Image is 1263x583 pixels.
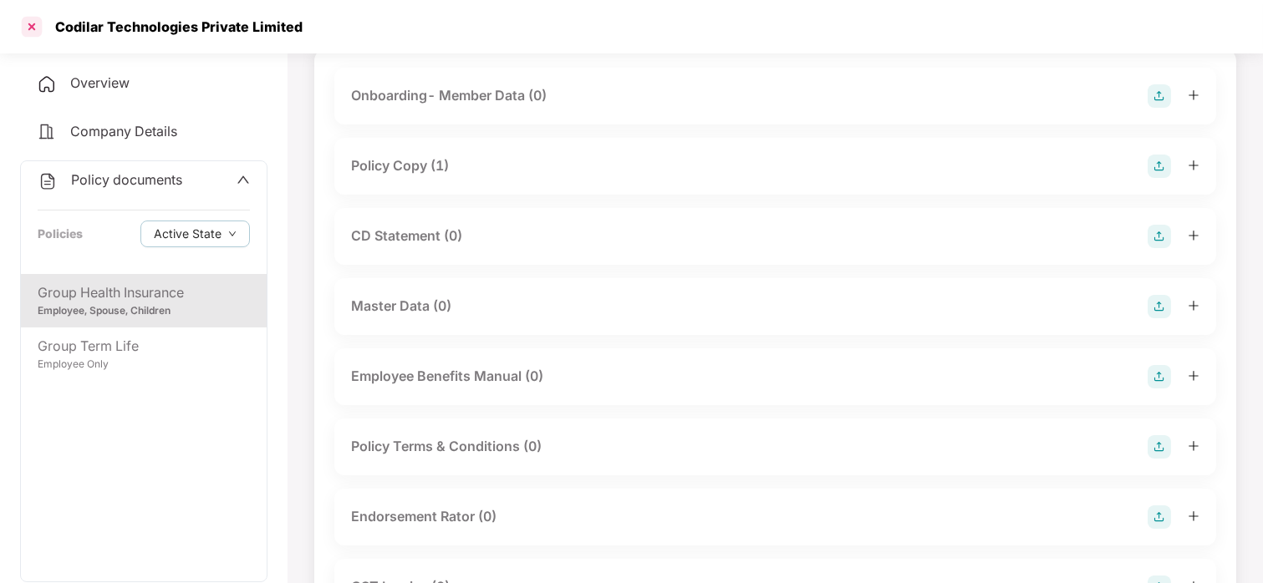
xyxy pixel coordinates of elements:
[71,171,182,188] span: Policy documents
[1148,295,1171,318] img: svg+xml;base64,PHN2ZyB4bWxucz0iaHR0cDovL3d3dy53My5vcmcvMjAwMC9zdmciIHdpZHRoPSIyOCIgaGVpZ2h0PSIyOC...
[1188,370,1199,382] span: plus
[154,225,222,243] span: Active State
[228,230,237,239] span: down
[38,282,250,303] div: Group Health Insurance
[38,225,83,243] div: Policies
[351,85,547,106] div: Onboarding- Member Data (0)
[38,336,250,357] div: Group Term Life
[1188,89,1199,101] span: plus
[1148,365,1171,388] img: svg+xml;base64,PHN2ZyB4bWxucz0iaHR0cDovL3d3dy53My5vcmcvMjAwMC9zdmciIHdpZHRoPSIyOCIgaGVpZ2h0PSIyOC...
[1188,160,1199,171] span: plus
[1148,155,1171,178] img: svg+xml;base64,PHN2ZyB4bWxucz0iaHR0cDovL3d3dy53My5vcmcvMjAwMC9zdmciIHdpZHRoPSIyOCIgaGVpZ2h0PSIyOC...
[1148,225,1171,248] img: svg+xml;base64,PHN2ZyB4bWxucz0iaHR0cDovL3d3dy53My5vcmcvMjAwMC9zdmciIHdpZHRoPSIyOCIgaGVpZ2h0PSIyOC...
[351,366,543,387] div: Employee Benefits Manual (0)
[37,74,57,94] img: svg+xml;base64,PHN2ZyB4bWxucz0iaHR0cDovL3d3dy53My5vcmcvMjAwMC9zdmciIHdpZHRoPSIyNCIgaGVpZ2h0PSIyNC...
[1148,505,1171,529] img: svg+xml;base64,PHN2ZyB4bWxucz0iaHR0cDovL3d3dy53My5vcmcvMjAwMC9zdmciIHdpZHRoPSIyOCIgaGVpZ2h0PSIyOC...
[38,357,250,373] div: Employee Only
[70,74,130,91] span: Overview
[1188,510,1199,522] span: plus
[37,122,57,142] img: svg+xml;base64,PHN2ZyB4bWxucz0iaHR0cDovL3d3dy53My5vcmcvMjAwMC9zdmciIHdpZHRoPSIyNCIgaGVpZ2h0PSIyNC...
[1148,84,1171,108] img: svg+xml;base64,PHN2ZyB4bWxucz0iaHR0cDovL3d3dy53My5vcmcvMjAwMC9zdmciIHdpZHRoPSIyOCIgaGVpZ2h0PSIyOC...
[38,303,250,319] div: Employee, Spouse, Children
[38,171,58,191] img: svg+xml;base64,PHN2ZyB4bWxucz0iaHR0cDovL3d3dy53My5vcmcvMjAwMC9zdmciIHdpZHRoPSIyNCIgaGVpZ2h0PSIyNC...
[1188,440,1199,452] span: plus
[351,506,497,527] div: Endorsement Rator (0)
[351,155,449,176] div: Policy Copy (1)
[351,296,451,317] div: Master Data (0)
[140,221,250,247] button: Active Statedown
[1188,230,1199,241] span: plus
[351,436,542,457] div: Policy Terms & Conditions (0)
[45,18,303,35] div: Codilar Technologies Private Limited
[70,123,177,139] span: Company Details
[1148,435,1171,459] img: svg+xml;base64,PHN2ZyB4bWxucz0iaHR0cDovL3d3dy53My5vcmcvMjAwMC9zdmciIHdpZHRoPSIyOCIgaGVpZ2h0PSIyOC...
[237,173,250,186] span: up
[351,226,462,246] div: CD Statement (0)
[1188,300,1199,312] span: plus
